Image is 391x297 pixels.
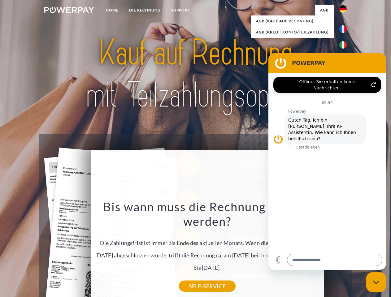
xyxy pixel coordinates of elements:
img: logo-powerpay-white.svg [44,7,94,13]
a: Home [101,5,124,16]
a: SUPPORT [166,5,195,16]
img: title-powerpay_de.svg [59,30,332,118]
h3: Bis wann muss die Rechnung bezahlt werden? [94,199,320,229]
div: Die Zahlungsfrist ist immer bis Ende des aktuellen Monats. Wenn die Bestellung z.B. am [DATE] abg... [94,199,320,286]
a: DIE RECHNUNG [124,5,166,16]
img: de [339,5,347,13]
a: AGB (Kreditkonto/Teilzahlung) [251,27,334,38]
iframe: Messaging-Fenster [268,53,386,270]
img: it [339,41,347,49]
a: agb [315,5,334,16]
img: fr [339,25,347,33]
iframe: Schaltfläche zum Öffnen des Messaging-Fensters; Konversation läuft [366,272,386,292]
a: AGB (Kauf auf Rechnung) [251,15,334,27]
a: SELF-SERVICE [179,281,236,292]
